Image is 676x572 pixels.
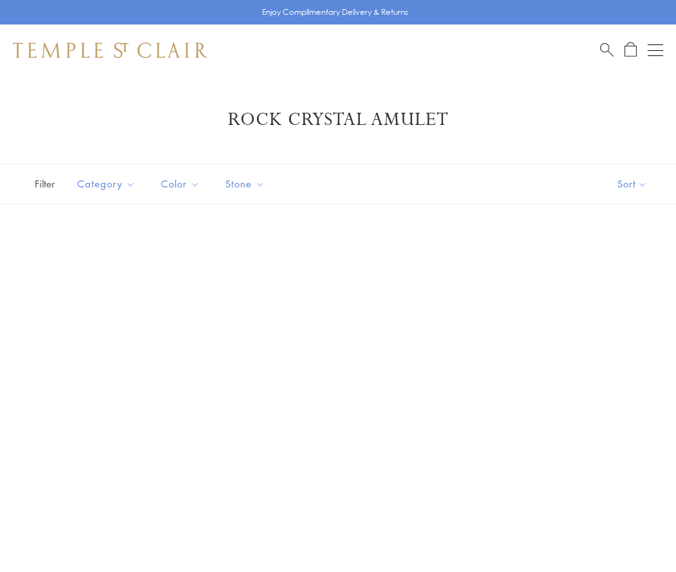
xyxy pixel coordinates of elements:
[32,108,644,131] h1: Rock Crystal Amulet
[588,164,676,204] button: Show sort by
[13,43,207,58] img: Temple St. Clair
[648,43,663,58] button: Open navigation
[155,176,209,192] span: Color
[219,176,274,192] span: Stone
[262,6,408,19] p: Enjoy Complimentary Delivery & Returns
[600,42,614,58] a: Search
[68,169,145,198] button: Category
[71,176,145,192] span: Category
[151,169,209,198] button: Color
[216,169,274,198] button: Stone
[624,42,637,58] a: Open Shopping Bag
